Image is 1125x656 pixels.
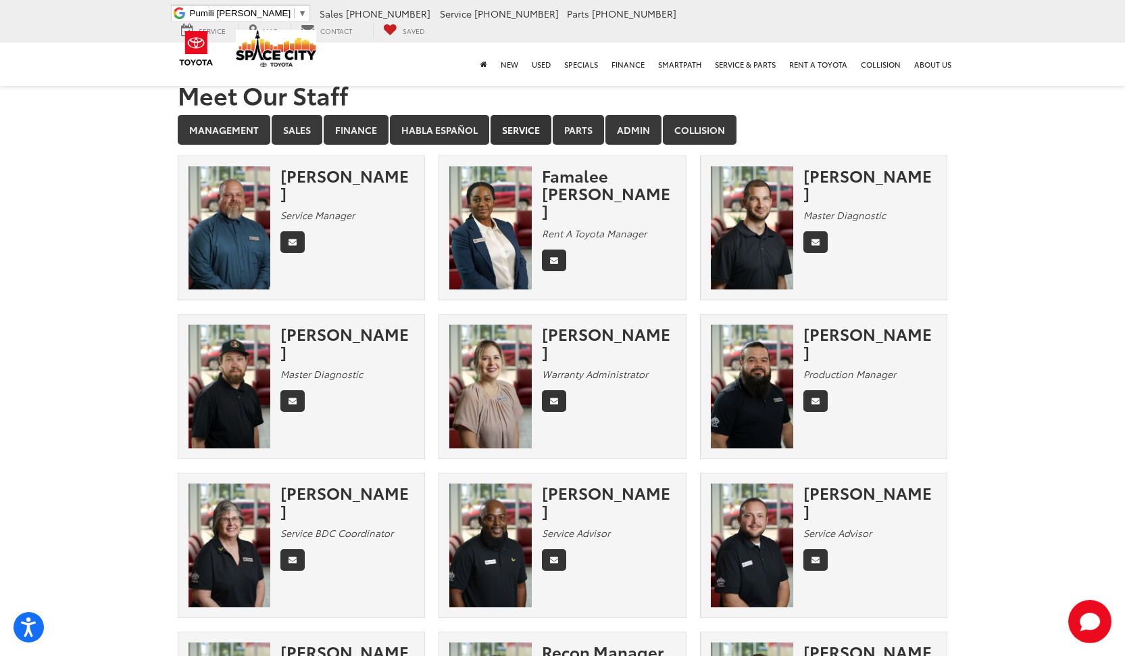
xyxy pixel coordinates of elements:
em: Service BDC Coordinator [280,526,393,540]
div: [PERSON_NAME] [280,325,414,360]
a: Email [280,390,305,412]
a: New [494,43,525,86]
img: Space City Toyota [236,30,317,67]
a: Specials [557,43,605,86]
em: Warranty Administrator [542,367,648,381]
img: Mathew McWhirter [711,484,793,607]
a: Used [525,43,557,86]
a: Map [239,23,288,38]
span: Sales [320,7,343,20]
div: Famalee [PERSON_NAME] [542,166,676,220]
a: Email [803,549,828,571]
img: Leo Lubel [189,325,271,448]
span: [PHONE_NUMBER] [474,7,559,20]
a: Home [474,43,494,86]
a: Management [178,115,270,145]
img: Toyota [171,26,222,70]
a: Collision [854,43,907,86]
span: ​ [294,8,295,18]
img: Carol Tisdale [189,484,271,607]
span: Service [440,7,472,20]
h1: Meet Our Staff [178,81,948,108]
a: Service & Parts [708,43,782,86]
em: Rent A Toyota Manager [542,227,647,240]
a: Service [491,115,551,145]
a: Email [280,231,305,253]
div: [PERSON_NAME] [803,484,937,519]
img: Floyd Greer [189,166,271,290]
em: Service Advisor [803,526,872,540]
a: SmartPath [651,43,708,86]
a: Collision [663,115,736,145]
div: [PERSON_NAME] [280,166,414,202]
span: ▼ [298,8,307,18]
span: [PHONE_NUMBER] [592,7,676,20]
button: Toggle Chat Window [1068,600,1111,643]
span: Parts [567,7,589,20]
img: Travis Silhan [711,166,793,290]
a: Email [280,549,305,571]
a: My Saved Vehicles [373,23,435,38]
a: Email [542,250,566,271]
a: Finance [605,43,651,86]
a: Finance [324,115,389,145]
img: Famalee McGill [449,166,532,290]
em: Service Manager [280,208,355,222]
a: Rent a Toyota [782,43,854,86]
em: Service Advisor [542,526,610,540]
div: [PERSON_NAME] [280,484,414,519]
a: Admin [605,115,661,145]
svg: Start Chat [1068,600,1111,643]
div: [PERSON_NAME] [803,166,937,202]
a: About Us [907,43,958,86]
em: Master Diagnostic [803,208,886,222]
span: Contact [320,26,352,36]
a: Email [542,390,566,412]
a: Contact [291,23,362,38]
a: Email [542,549,566,571]
a: Service [171,23,236,38]
img: Alberto Esparza [711,325,793,448]
span: Saved [403,26,425,36]
div: [PERSON_NAME] [542,484,676,519]
img: Jenny Coronado [449,325,532,448]
div: Department Tabs [178,115,948,146]
em: Production Manager [803,367,896,381]
div: [PERSON_NAME] [803,325,937,360]
span: Pumili [PERSON_NAME] [190,8,291,18]
a: Parts [553,115,604,145]
span: [PHONE_NUMBER] [346,7,430,20]
a: Sales [272,115,322,145]
em: Master Diagnostic [280,367,363,381]
img: LaMarko Bentley [449,484,532,607]
a: Email [803,390,828,412]
a: Email [803,231,828,253]
a: Pumili [PERSON_NAME]​ [190,8,307,18]
a: Habla Español [390,115,489,145]
div: [PERSON_NAME] [542,325,676,360]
